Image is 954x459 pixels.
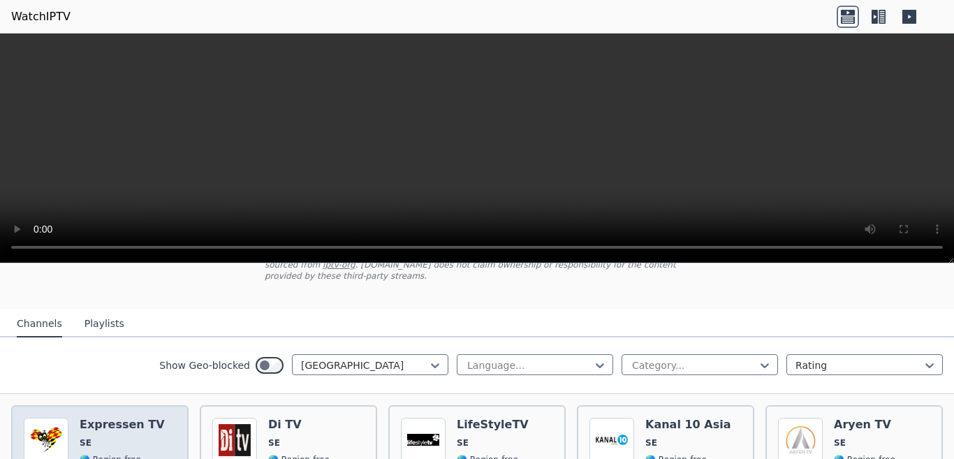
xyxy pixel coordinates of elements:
[11,8,71,25] a: WatchIPTV
[80,418,165,432] h6: Expressen TV
[159,358,250,372] label: Show Geo-blocked
[457,437,469,449] span: SE
[17,311,62,337] button: Channels
[80,437,91,449] span: SE
[265,248,689,282] p: [DOMAIN_NAME] does not host or serve any video content directly. All streams available here are s...
[457,418,529,432] h6: LifeStyleTV
[834,437,846,449] span: SE
[645,418,731,432] h6: Kanal 10 Asia
[323,260,355,270] a: iptv-org
[85,311,124,337] button: Playlists
[268,437,280,449] span: SE
[834,418,895,432] h6: Aryen TV
[645,437,657,449] span: SE
[268,418,330,432] h6: Di TV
